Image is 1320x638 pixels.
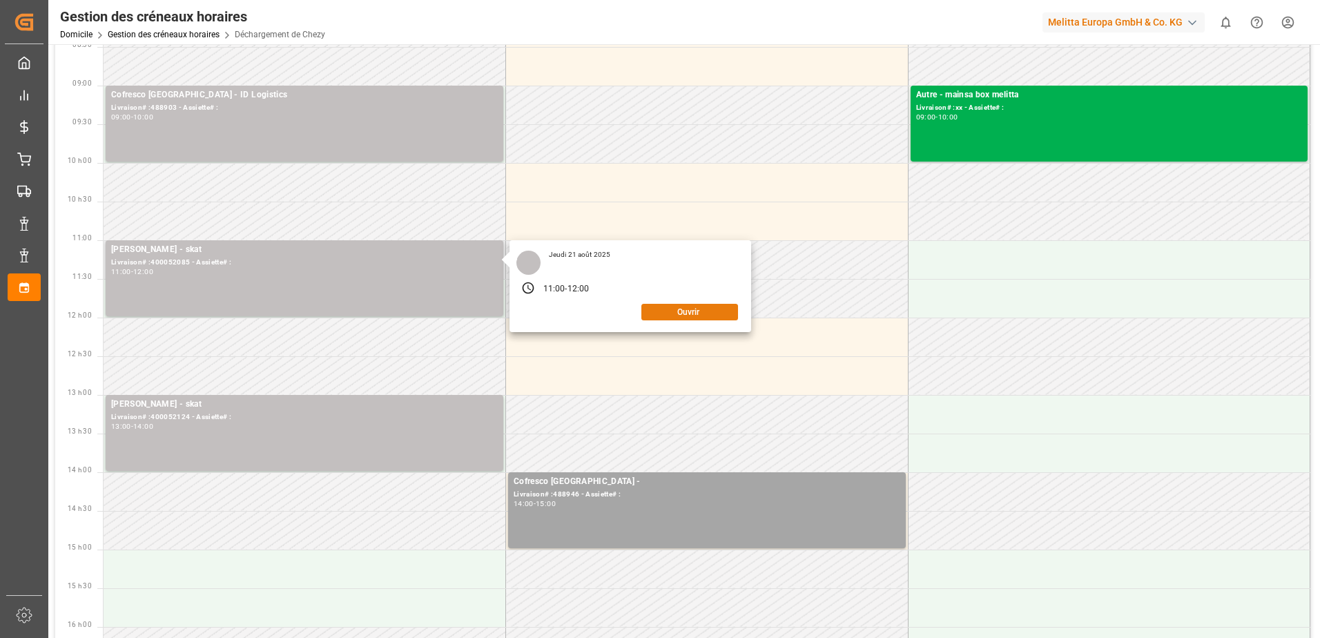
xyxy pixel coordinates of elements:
[131,423,133,429] div: -
[72,79,92,87] span: 09:00
[60,6,325,27] div: Gestion des créneaux horaires
[111,398,498,412] div: [PERSON_NAME] - skat
[1048,15,1183,30] font: Melitta Europa GmbH & Co. KG
[938,114,958,120] div: 10:00
[111,243,498,257] div: [PERSON_NAME] - skat
[68,582,92,590] span: 15 h 30
[68,427,92,435] span: 13 h 30
[68,466,92,474] span: 14 h 00
[111,269,131,275] div: 11:00
[131,114,133,120] div: -
[1210,7,1241,38] button: Afficher 0 nouvelles notifications
[68,157,92,164] span: 10 h 00
[111,114,131,120] div: 09:00
[68,195,92,203] span: 10 h 30
[567,283,590,296] div: 12:00
[68,350,92,358] span: 12 h 30
[72,234,92,242] span: 11:00
[916,102,1303,114] div: Livraison# :xx - Assiette# :
[565,283,567,296] div: -
[133,423,153,429] div: 14:00
[111,423,131,429] div: 13:00
[641,304,738,320] button: Ouvrir
[534,501,536,507] div: -
[111,412,498,423] div: Livraison# :400052124 - Assiette# :
[514,489,900,501] div: Livraison# :488946 - Assiette# :
[916,88,1303,102] div: Autre - mainsa box melitta
[108,30,220,39] a: Gestion des créneaux horaires
[544,250,615,260] div: Jeudi 21 août 2025
[111,257,498,269] div: Livraison# :400052085 - Assiette# :
[111,102,498,114] div: Livraison# :488903 - Assiette# :
[60,30,93,39] a: Domicile
[514,475,900,489] div: Cofresco [GEOGRAPHIC_DATA] -
[514,501,534,507] div: 14:00
[68,505,92,512] span: 14 h 30
[131,269,133,275] div: -
[133,114,153,120] div: 10:00
[111,88,498,102] div: Cofresco [GEOGRAPHIC_DATA] - ID Logistics
[1241,7,1272,38] button: Centre d’aide
[916,114,936,120] div: 09:00
[68,311,92,319] span: 12 h 00
[133,269,153,275] div: 12:00
[543,283,565,296] div: 11:00
[68,621,92,628] span: 16 h 00
[536,501,556,507] div: 15:00
[1042,9,1210,35] button: Melitta Europa GmbH & Co. KG
[68,389,92,396] span: 13 h 00
[72,273,92,280] span: 11:30
[72,118,92,126] span: 09:30
[935,114,938,120] div: -
[68,543,92,551] span: 15 h 00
